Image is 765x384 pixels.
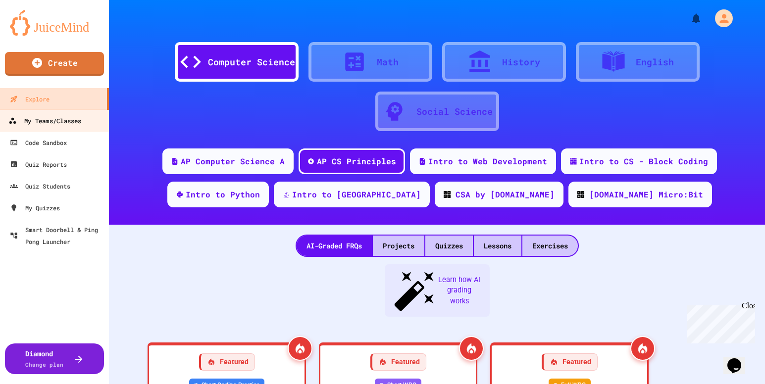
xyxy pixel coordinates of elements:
[8,115,81,127] div: My Teams/Classes
[10,180,70,192] div: Quiz Students
[416,105,493,118] div: Social Science
[373,236,424,256] div: Projects
[456,189,555,200] div: CSA by [DOMAIN_NAME]
[444,191,451,198] img: CODE_logo_RGB.png
[5,343,104,374] button: DiamondChange plan
[317,155,396,167] div: AP CS Principles
[199,353,255,371] div: Featured
[577,191,584,198] img: CODE_logo_RGB.png
[5,52,104,76] a: Create
[10,137,67,148] div: Code Sandbox
[4,4,68,63] div: Chat with us now!Close
[10,224,105,247] div: Smart Doorbell & Ping Pong Launcher
[10,202,60,214] div: My Quizzes
[297,236,372,256] div: AI-Graded FRQs
[186,189,260,200] div: Intro to Python
[542,353,598,371] div: Featured
[672,10,705,27] div: My Notifications
[25,361,63,368] span: Change plan
[428,155,547,167] div: Intro to Web Development
[370,353,426,371] div: Featured
[437,275,482,307] span: Learn how AI grading works
[10,158,67,170] div: Quiz Reports
[292,189,421,200] div: Intro to [GEOGRAPHIC_DATA]
[208,55,295,69] div: Computer Science
[425,236,473,256] div: Quizzes
[10,93,50,105] div: Explore
[636,55,674,69] div: English
[579,155,708,167] div: Intro to CS - Block Coding
[723,344,755,374] iframe: chat widget
[522,236,578,256] div: Exercises
[683,301,755,343] iframe: chat widget
[705,7,735,30] div: My Account
[377,55,399,69] div: Math
[589,189,703,200] div: [DOMAIN_NAME] Micro:Bit
[25,348,63,369] div: Diamond
[502,55,540,69] div: History
[181,155,285,167] div: AP Computer Science A
[474,236,521,256] div: Lessons
[10,10,99,36] img: logo-orange.svg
